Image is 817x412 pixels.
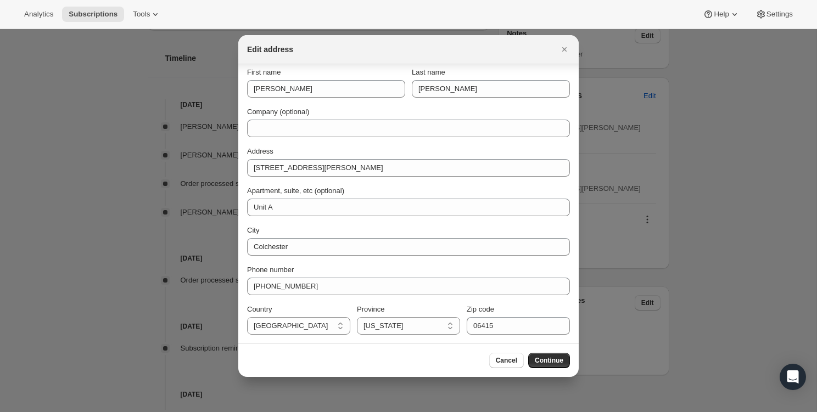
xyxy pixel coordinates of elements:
button: Subscriptions [62,7,124,22]
span: Province [357,305,385,313]
button: Help [696,7,746,22]
span: Help [714,10,729,19]
span: Address [247,147,273,155]
h2: Edit address [247,44,293,55]
span: Tools [133,10,150,19]
div: Open Intercom Messenger [780,364,806,390]
button: Analytics [18,7,60,22]
span: Country [247,305,272,313]
span: Continue [535,356,563,365]
button: Close [557,42,572,57]
span: Cancel [496,356,517,365]
span: Company (optional) [247,108,309,116]
span: Last name [412,68,445,76]
span: Phone number [247,266,294,274]
button: Tools [126,7,167,22]
span: Subscriptions [69,10,117,19]
button: Continue [528,353,570,368]
span: City [247,226,259,234]
button: Settings [749,7,799,22]
span: Settings [766,10,793,19]
button: Cancel [489,353,524,368]
span: Apartment, suite, etc (optional) [247,187,344,195]
span: Zip code [467,305,494,313]
span: Analytics [24,10,53,19]
span: First name [247,68,281,76]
